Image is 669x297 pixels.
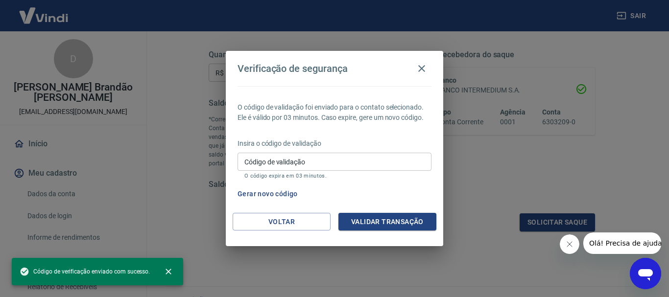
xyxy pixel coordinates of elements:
p: Insira o código de validação [238,138,431,149]
button: Voltar [233,213,331,231]
h4: Verificação de segurança [238,63,348,74]
button: close [158,261,179,282]
iframe: Botão para abrir a janela de mensagens [630,258,661,289]
span: Código de verificação enviado com sucesso. [20,267,150,276]
iframe: Mensagem da empresa [583,232,661,254]
p: O código de validação foi enviado para o contato selecionado. Ele é válido por 03 minutos. Caso e... [238,102,431,123]
button: Validar transação [338,213,436,231]
button: Gerar novo código [234,185,302,203]
span: Olá! Precisa de ajuda? [6,7,82,15]
iframe: Fechar mensagem [560,234,579,254]
p: O código expira em 03 minutos. [244,173,425,179]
